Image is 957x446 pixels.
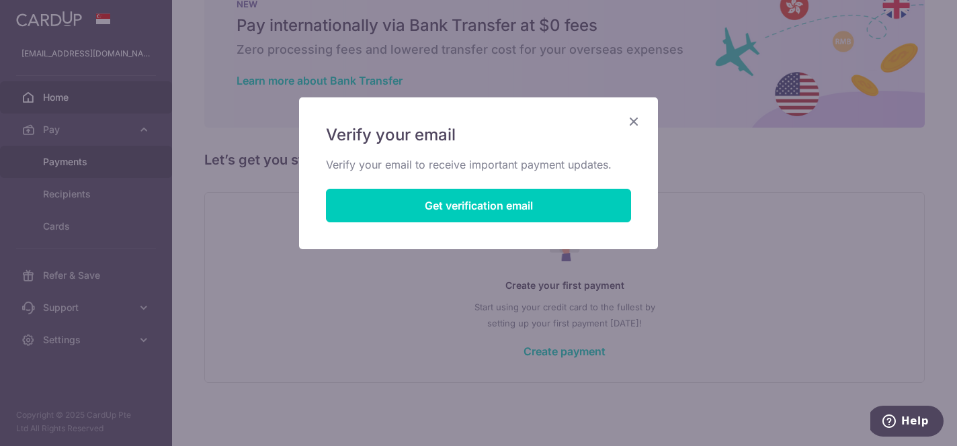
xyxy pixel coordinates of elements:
button: Close [626,114,642,130]
p: Verify your email to receive important payment updates. [326,157,631,173]
span: Verify your email [326,124,456,146]
iframe: Opens a widget where you can find more information [870,406,944,439]
button: Get verification email [326,189,631,222]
